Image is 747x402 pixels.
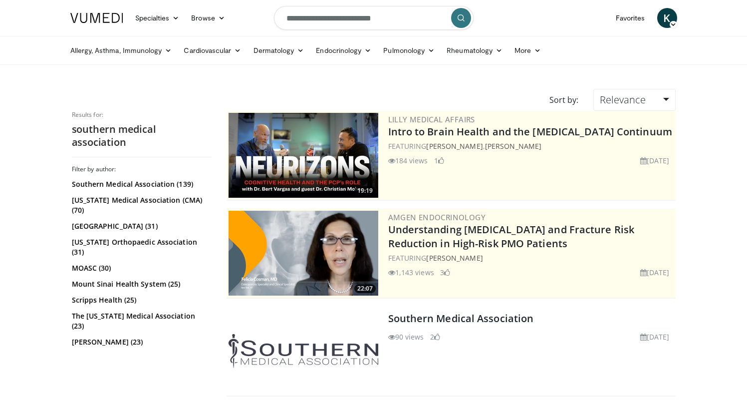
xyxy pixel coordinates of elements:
a: K [657,8,677,28]
li: 2 [430,332,440,342]
a: Pulmonology [377,40,441,60]
a: The [US_STATE] Medical Association (23) [72,311,209,331]
a: Specialties [129,8,186,28]
a: Southern Medical Association (139) [72,179,209,189]
img: c9a25db3-4db0-49e1-a46f-17b5c91d58a1.png.300x170_q85_crop-smart_upscale.png [229,211,378,296]
a: Southern Medical Association [388,312,534,325]
a: [US_STATE] Orthopaedic Association (31) [72,237,209,257]
span: 22:07 [354,284,376,293]
div: FEATURING , [388,141,674,151]
a: [US_STATE] Medical Association (CMA) (70) [72,195,209,215]
li: [DATE] [640,267,670,278]
span: 19:19 [354,186,376,195]
a: Intro to Brain Health and the [MEDICAL_DATA] Continuum [388,125,672,138]
h3: Filter by author: [72,165,212,173]
a: 22:07 [229,211,378,296]
a: Browse [185,8,231,28]
li: 184 views [388,155,428,166]
a: MOASC (30) [72,263,209,273]
a: [GEOGRAPHIC_DATA] (31) [72,221,209,231]
li: 3 [440,267,450,278]
a: Relevance [593,89,675,111]
a: Cardiovascular [178,40,247,60]
a: [PERSON_NAME] (23) [72,337,209,347]
a: Lilly Medical Affairs [388,114,475,124]
li: 1 [434,155,444,166]
a: [PERSON_NAME] [426,141,483,151]
li: 1,143 views [388,267,434,278]
input: Search topics, interventions [274,6,474,30]
a: Scripps Health (25) [72,295,209,305]
a: Rheumatology [441,40,508,60]
img: a80fd508-2012-49d4-b73e-1d4e93549e78.png.300x170_q85_crop-smart_upscale.jpg [229,113,378,198]
img: VuMedi Logo [70,13,123,23]
a: [PERSON_NAME] [485,141,541,151]
li: [DATE] [640,332,670,342]
a: 19:19 [229,113,378,198]
a: More [508,40,547,60]
a: Favorites [610,8,651,28]
a: [PERSON_NAME] [426,253,483,263]
a: Allergy, Asthma, Immunology [64,40,178,60]
span: Relevance [600,93,646,106]
a: Dermatology [248,40,310,60]
p: Results for: [72,111,212,119]
div: Sort by: [542,89,586,111]
a: Amgen Endocrinology [388,212,486,222]
h2: southern medical association [72,123,212,149]
a: Understanding [MEDICAL_DATA] and Fracture Risk Reduction in High-Risk PMO Patients [388,223,635,250]
div: FEATURING [388,253,674,263]
li: 90 views [388,332,424,342]
li: [DATE] [640,155,670,166]
a: Endocrinology [310,40,377,60]
a: Mount Sinai Health System (25) [72,279,209,289]
img: Southern Medical Association [229,334,378,368]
